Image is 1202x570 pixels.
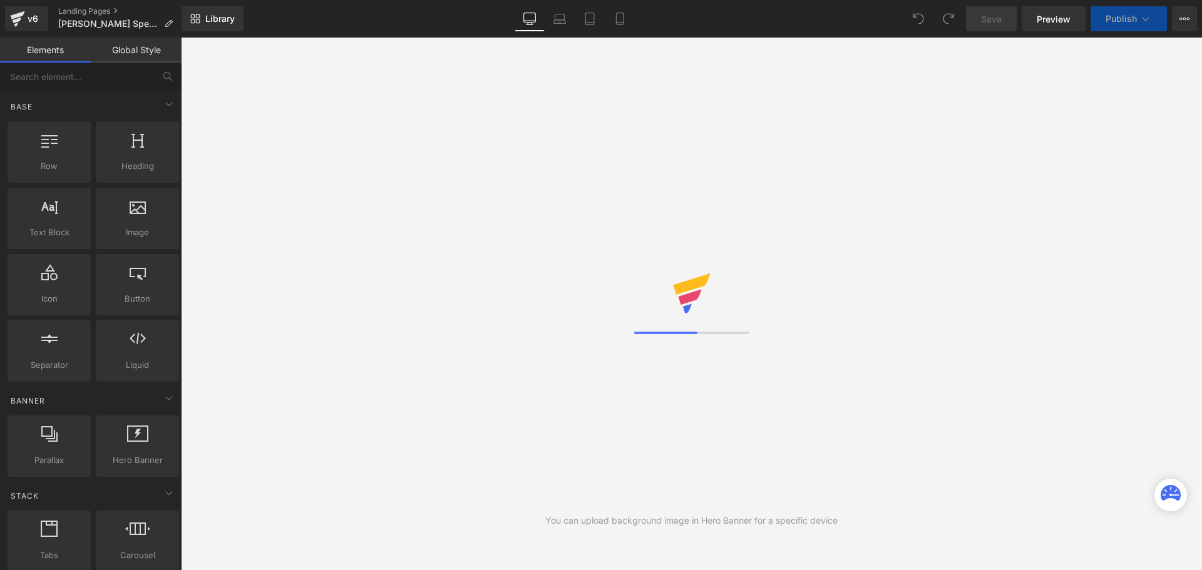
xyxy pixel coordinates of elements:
a: Tablet [575,6,605,31]
span: Icon [11,292,87,305]
span: Banner [9,395,46,407]
span: Save [981,13,1002,26]
span: Carousel [100,549,175,562]
a: Global Style [91,38,182,63]
span: [PERSON_NAME] Special [58,19,159,29]
span: Liquid [100,359,175,372]
span: Hero Banner [100,454,175,467]
span: Separator [11,359,87,372]
span: Publish [1106,14,1137,24]
a: Preview [1022,6,1086,31]
button: Publish [1091,6,1167,31]
a: Landing Pages [58,6,183,16]
span: Text Block [11,226,87,239]
span: Image [100,226,175,239]
button: Undo [906,6,931,31]
a: Desktop [515,6,545,31]
button: More [1172,6,1197,31]
span: Row [11,160,87,173]
span: Base [9,101,34,113]
span: Parallax [11,454,87,467]
span: Heading [100,160,175,173]
span: Library [205,13,235,24]
span: Preview [1037,13,1071,26]
span: Button [100,292,175,305]
div: v6 [25,11,41,27]
a: Laptop [545,6,575,31]
a: Mobile [605,6,635,31]
a: v6 [5,6,48,31]
a: New Library [182,6,244,31]
div: You can upload background image in Hero Banner for a specific device [545,514,838,527]
button: Redo [936,6,961,31]
span: Tabs [11,549,87,562]
span: Stack [9,490,40,502]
